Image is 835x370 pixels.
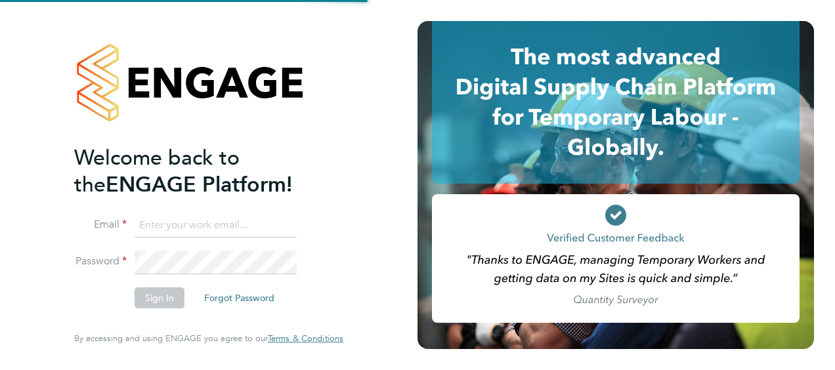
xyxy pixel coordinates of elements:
label: Email [74,218,127,232]
label: Password [74,255,127,268]
a: Terms & Conditions [268,333,343,344]
h2: ENGAGE Platform! [74,144,330,198]
input: Enter your work email... [135,214,297,237]
button: Forgot Password [194,287,285,308]
button: Sign In [135,287,184,308]
span: Welcome back to the [74,145,240,197]
span: Terms & Conditions [268,333,343,344]
span: By accessing and using ENGAGE you agree to our [74,333,343,344]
